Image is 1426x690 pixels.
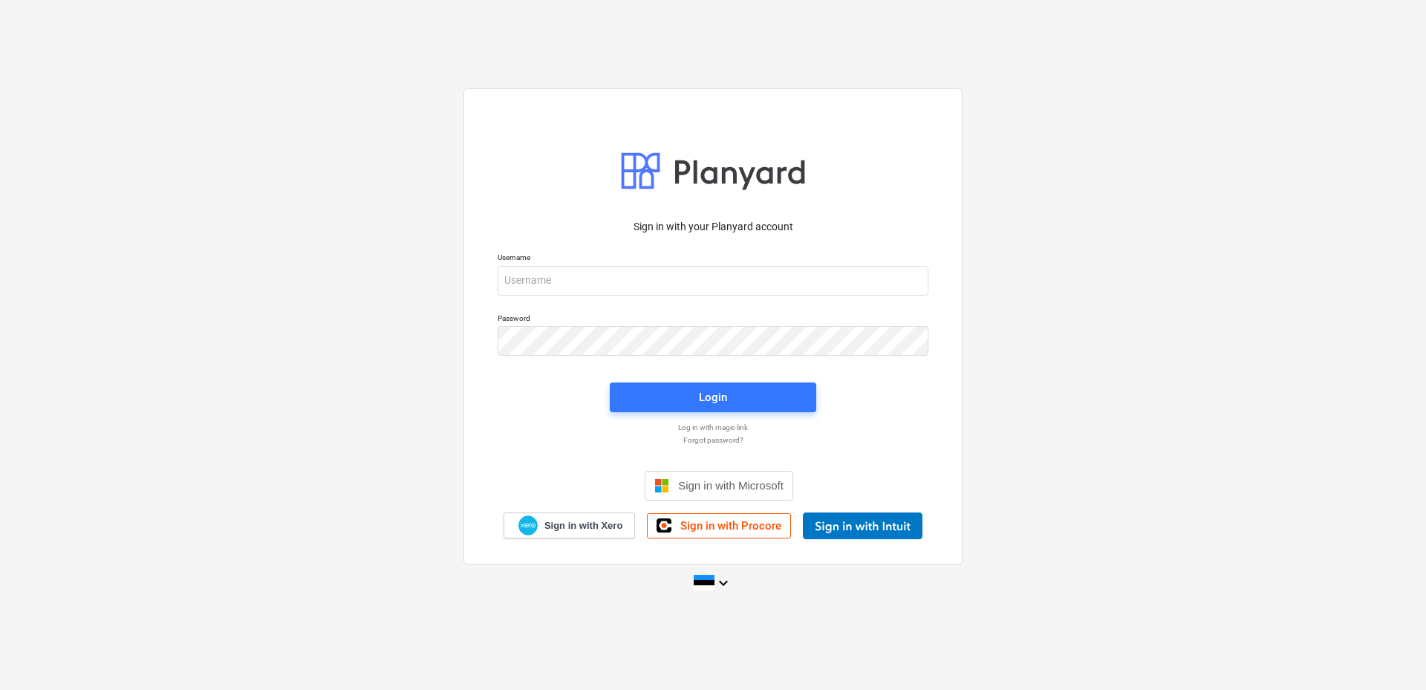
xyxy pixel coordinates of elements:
[680,519,781,533] span: Sign in with Procore
[654,478,669,493] img: Microsoft logo
[504,512,636,538] a: Sign in with Xero
[699,388,727,407] div: Login
[490,423,936,432] a: Log in with magic link
[647,513,791,538] a: Sign in with Procore
[678,479,784,492] span: Sign in with Microsoft
[490,435,936,445] a: Forgot password?
[498,219,928,235] p: Sign in with your Planyard account
[544,519,622,533] span: Sign in with Xero
[518,515,538,536] img: Xero logo
[610,383,816,412] button: Login
[498,253,928,265] p: Username
[498,266,928,296] input: Username
[714,574,732,592] i: keyboard_arrow_down
[498,313,928,326] p: Password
